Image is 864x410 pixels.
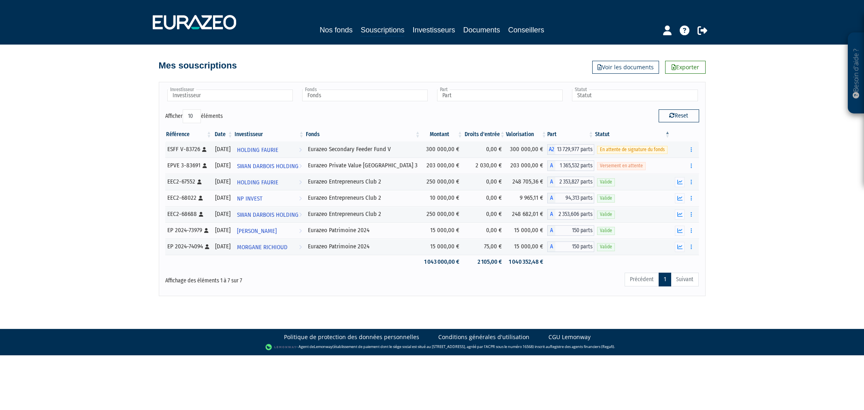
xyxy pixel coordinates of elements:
h4: Mes souscriptions [159,61,237,70]
span: [PERSON_NAME] [237,224,277,239]
div: A2 - Eurazeo Secondary Feeder Fund V [547,144,594,155]
div: [DATE] [215,242,230,251]
i: Voir l'investisseur [299,191,302,206]
a: Lemonway [314,344,333,349]
i: Voir l'investisseur [299,207,302,222]
i: [Français] Personne physique [204,228,209,233]
a: Registre des agents financiers (Regafi) [550,344,614,349]
span: En attente de signature du fonds [597,146,668,154]
button: Reset [659,109,699,122]
span: 2 353,827 parts [555,177,594,187]
div: [DATE] [215,177,230,186]
td: 300 000,00 € [421,141,464,158]
span: 2 353,606 parts [555,209,594,220]
a: Conditions générales d'utilisation [438,333,529,341]
a: [PERSON_NAME] [234,222,305,239]
i: [Français] Personne physique [205,244,209,249]
div: [DATE] [215,210,230,218]
div: A - Eurazeo Private Value Europe 3 [547,160,594,171]
td: 248 705,36 € [506,174,548,190]
i: [Français] Personne physique [199,212,203,217]
td: 203 000,00 € [506,158,548,174]
a: CGU Lemonway [548,333,591,341]
div: Affichage des éléments 1 à 7 sur 7 [165,272,381,285]
span: Valide [597,227,615,235]
span: HOLDING FAURIE [237,175,278,190]
td: 0,00 € [463,222,506,239]
div: EP 2024-73979 [167,226,210,235]
span: A2 [547,144,555,155]
span: NP INVEST [237,191,262,206]
div: Eurazeo Secondary Feeder Fund V [308,145,418,154]
span: 13 729,977 parts [555,144,594,155]
th: Montant: activer pour trier la colonne par ordre croissant [421,128,464,141]
td: 1 043 000,00 € [421,255,464,269]
i: Voir l'investisseur [299,143,302,158]
span: SWAN DARBOIS HOLDING [237,159,299,174]
div: [DATE] [215,145,230,154]
div: Eurazeo Entrepreneurs Club 2 [308,194,418,202]
th: Statut : activer pour trier la colonne par ordre d&eacute;croissant [594,128,671,141]
span: A [547,225,555,236]
span: MORGANE RICHIOUD [237,240,288,255]
a: SWAN DARBOIS HOLDING [234,158,305,174]
a: Conseillers [508,24,544,36]
span: Valide [597,243,615,251]
a: HOLDING FAURIE [234,141,305,158]
td: 1 040 352,48 € [506,255,548,269]
i: [Français] Personne physique [203,163,207,168]
i: Voir l'investisseur [299,175,302,190]
div: Eurazeo Entrepreneurs Club 2 [308,210,418,218]
div: Eurazeo Private Value [GEOGRAPHIC_DATA] 3 [308,161,418,170]
span: SWAN DARBOIS HOLDING [237,207,299,222]
td: 0,00 € [463,174,506,190]
div: Eurazeo Patrimoine 2024 [308,226,418,235]
th: Référence : activer pour trier la colonne par ordre croissant [165,128,213,141]
div: [DATE] [215,226,230,235]
a: Politique de protection des données personnelles [284,333,419,341]
div: Eurazeo Entrepreneurs Club 2 [308,177,418,186]
img: logo-lemonway.png [265,343,297,351]
span: Versement en attente [597,162,646,170]
th: Valorisation: activer pour trier la colonne par ordre croissant [506,128,548,141]
span: A [547,241,555,252]
div: EEC2-67552 [167,177,210,186]
td: 0,00 € [463,206,506,222]
th: Investisseur: activer pour trier la colonne par ordre croissant [234,128,305,141]
span: A [547,209,555,220]
td: 15 000,00 € [421,239,464,255]
label: Afficher éléments [165,109,223,123]
td: 250 000,00 € [421,174,464,190]
i: [Français] Personne physique [202,147,207,152]
td: 250 000,00 € [421,206,464,222]
div: A - Eurazeo Entrepreneurs Club 2 [547,177,594,187]
i: [Français] Personne physique [197,179,202,184]
a: Exporter [665,61,706,74]
td: 300 000,00 € [506,141,548,158]
td: 10 000,00 € [421,190,464,206]
span: A [547,160,555,171]
a: Investisseurs [412,24,455,36]
div: EP 2024-74094 [167,242,210,251]
span: A [547,193,555,203]
div: A - Eurazeo Patrimoine 2024 [547,241,594,252]
a: Souscriptions [361,24,404,37]
th: Droits d'entrée: activer pour trier la colonne par ordre croissant [463,128,506,141]
td: 2 030,00 € [463,158,506,174]
td: 0,00 € [463,141,506,158]
td: 75,00 € [463,239,506,255]
td: 15 000,00 € [506,239,548,255]
i: [Français] Personne physique [198,196,203,201]
td: 0,00 € [463,190,506,206]
td: 9 965,11 € [506,190,548,206]
th: Date: activer pour trier la colonne par ordre croissant [212,128,233,141]
a: 1 [659,273,671,286]
div: EEC2-68022 [167,194,210,202]
span: 150 parts [555,241,594,252]
th: Part: activer pour trier la colonne par ordre croissant [547,128,594,141]
div: EEC2-68688 [167,210,210,218]
td: 248 682,01 € [506,206,548,222]
td: 15 000,00 € [506,222,548,239]
div: A - Eurazeo Entrepreneurs Club 2 [547,209,594,220]
th: Fonds: activer pour trier la colonne par ordre croissant [305,128,421,141]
